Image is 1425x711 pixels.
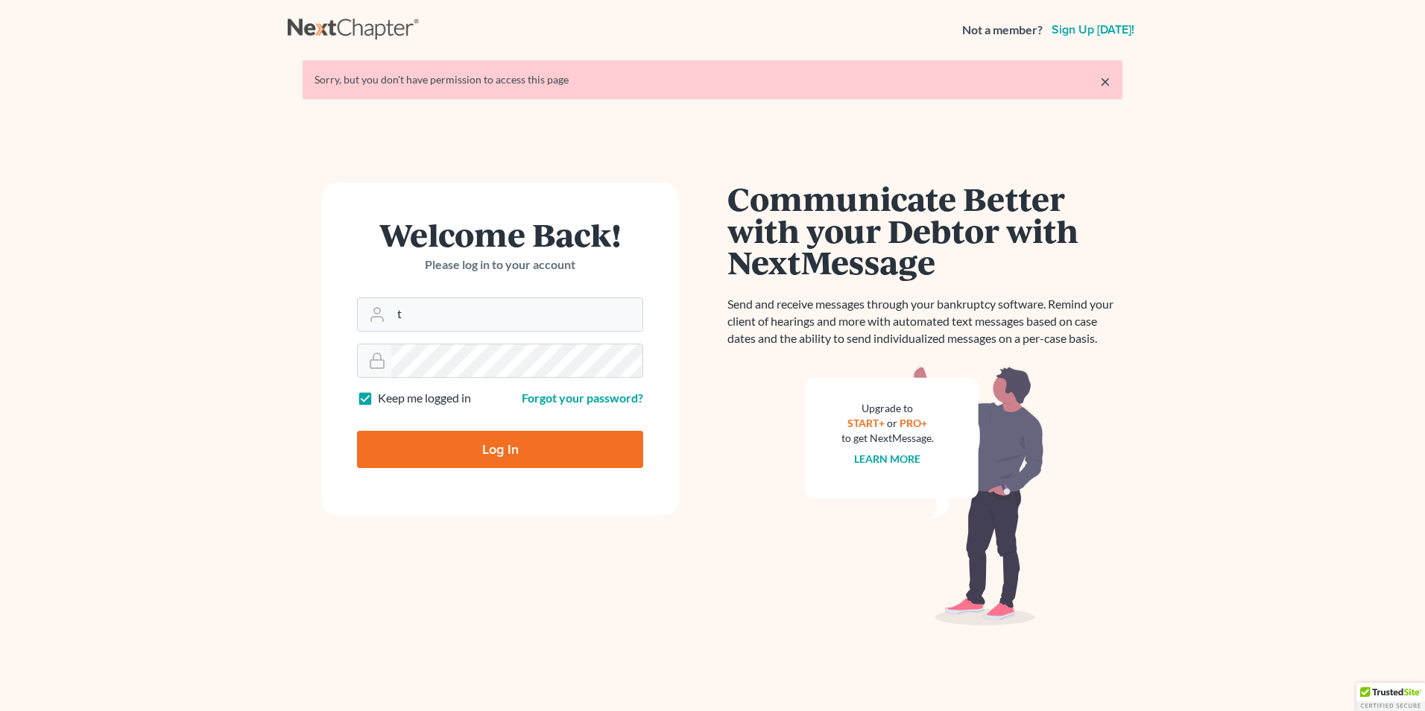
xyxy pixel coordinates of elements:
div: TrustedSite Certified [1356,683,1425,711]
span: or [888,417,898,429]
img: nextmessage_bg-59042aed3d76b12b5cd301f8e5b87938c9018125f34e5fa2b7a6b67550977c72.svg [806,365,1044,626]
a: START+ [848,417,885,429]
a: × [1100,72,1110,90]
a: Forgot your password? [522,391,643,405]
div: Upgrade to [841,401,934,416]
input: Log In [357,431,643,468]
h1: Communicate Better with your Debtor with NextMessage [727,183,1122,278]
label: Keep me logged in [378,390,471,407]
input: Email Address [391,298,642,331]
strong: Not a member? [962,22,1043,39]
a: PRO+ [900,417,928,429]
div: Sorry, but you don't have permission to access this page [315,72,1110,87]
a: Learn more [855,452,921,465]
a: Sign up [DATE]! [1049,24,1137,36]
p: Send and receive messages through your bankruptcy software. Remind your client of hearings and mo... [727,296,1122,347]
h1: Welcome Back! [357,218,643,250]
div: to get NextMessage. [841,431,934,446]
p: Please log in to your account [357,256,643,274]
